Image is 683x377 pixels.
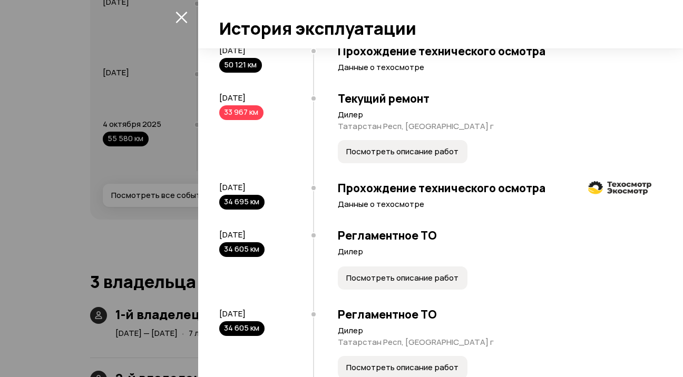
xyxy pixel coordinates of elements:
p: Данные о техосмотре [338,199,651,210]
span: [DATE] [219,229,246,240]
span: Посмотреть описание работ [346,362,458,373]
p: Татарстан Респ, [GEOGRAPHIC_DATA] г [338,337,651,348]
h3: Прохождение технического осмотра [338,181,651,195]
div: 50 121 км [219,58,262,73]
span: Посмотреть описание работ [346,273,458,283]
button: Посмотреть описание работ [338,140,467,163]
h3: Прохождение технического осмотра [338,44,651,58]
p: Данные о техосмотре [338,62,651,73]
div: 34 695 км [219,195,265,210]
span: [DATE] [219,45,246,56]
span: [DATE] [219,182,246,193]
button: Посмотреть описание работ [338,266,467,290]
p: Татарстан Респ, [GEOGRAPHIC_DATA] г [338,121,651,132]
img: logo [588,181,651,195]
span: [DATE] [219,308,246,319]
div: 33 967 км [219,105,264,120]
button: закрыть [173,8,190,25]
p: Дилер [338,325,651,336]
p: Дилер [338,246,651,257]
div: 34 605 км [219,242,265,257]
h3: Регламентное ТО [338,307,651,321]
span: Посмотреть описание работ [346,146,458,157]
h3: Текущий ремонт [338,92,651,105]
p: Дилер [338,110,651,120]
span: [DATE] [219,92,246,103]
h3: Регламентное ТО [338,229,651,242]
div: 34 605 км [219,321,265,336]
